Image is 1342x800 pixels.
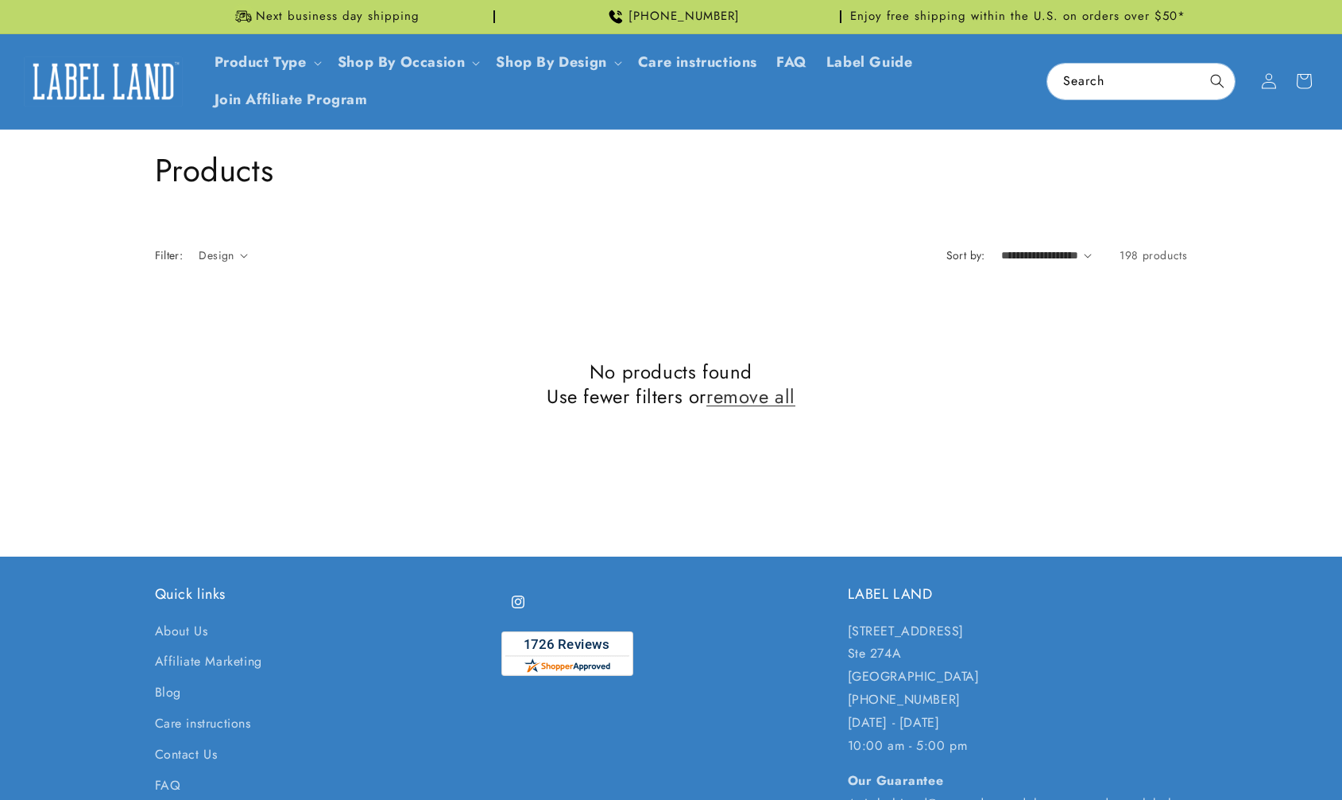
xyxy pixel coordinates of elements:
[24,56,183,106] img: Label Land
[155,247,184,264] h2: Filter:
[850,9,1185,25] span: Enjoy free shipping within the U.S. on orders over $50*
[18,51,189,112] a: Label Land
[155,150,1188,191] h1: Products
[848,771,944,790] strong: Our Guarantee
[155,359,1188,409] h2: No products found Use fewer filters or
[817,44,922,81] a: Label Guide
[215,91,368,109] span: Join Affiliate Program
[496,52,606,72] a: Shop By Design
[946,247,985,263] label: Sort by:
[776,53,807,72] span: FAQ
[1120,247,1187,263] span: 198 products
[205,81,377,118] a: Join Affiliate Program
[199,247,248,264] summary: Design (0 selected)
[199,247,234,263] span: Design
[638,53,757,72] span: Care instructions
[501,631,633,676] img: Customer Reviews
[1008,725,1326,784] iframe: Gorgias Floating Chat
[628,9,740,25] span: [PHONE_NUMBER]
[826,53,913,72] span: Label Guide
[328,44,487,81] summary: Shop By Occasion
[1200,64,1235,99] button: Search
[628,44,767,81] a: Care instructions
[155,585,495,604] h2: Quick links
[155,647,262,678] a: Affiliate Marketing
[155,678,181,709] a: Blog
[706,384,795,409] a: remove all
[767,44,817,81] a: FAQ
[155,709,251,740] a: Care instructions
[215,52,307,72] a: Product Type
[848,620,1188,758] p: [STREET_ADDRESS] Ste 274A [GEOGRAPHIC_DATA] [PHONE_NUMBER] [DATE] - [DATE] 10:00 am - 5:00 pm
[338,53,466,72] span: Shop By Occasion
[155,620,208,647] a: About Us
[848,585,1188,604] h2: LABEL LAND
[486,44,628,81] summary: Shop By Design
[205,44,328,81] summary: Product Type
[256,9,420,25] span: Next business day shipping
